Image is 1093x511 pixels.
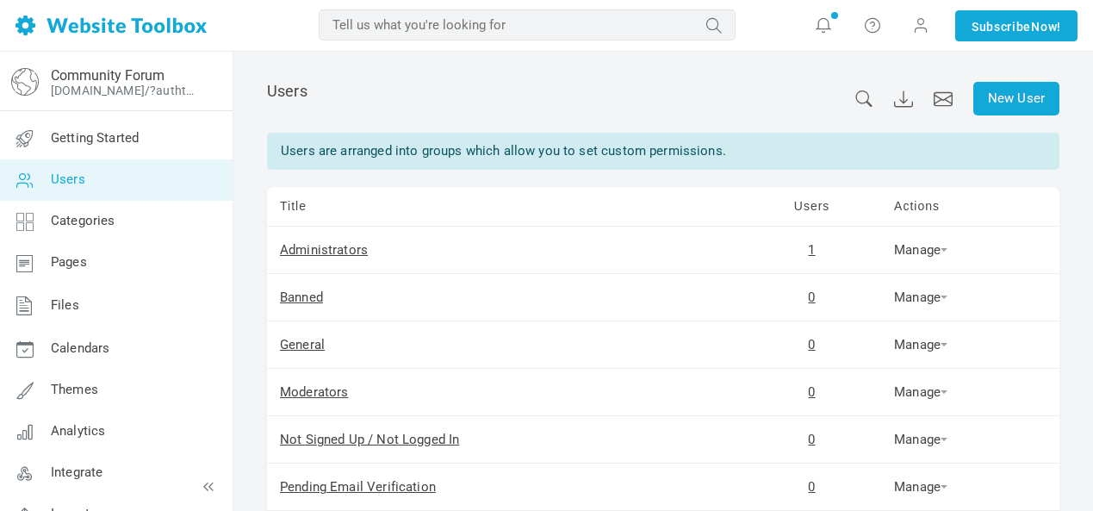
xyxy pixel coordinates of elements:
[280,384,349,400] a: Moderators
[51,171,85,187] span: Users
[808,290,815,305] a: 0
[51,297,79,313] span: Files
[267,187,742,227] td: Title
[894,479,947,495] a: Manage
[51,254,87,270] span: Pages
[51,84,201,97] a: [DOMAIN_NAME]/?authtoken=ea977800af19ea94b1d08dd5b6d024d9&rememberMe=1
[51,67,165,84] a: Community Forum
[894,242,947,258] a: Manage
[881,187,1059,227] td: Actions
[267,133,1059,170] div: Users are arranged into groups which allow you to set custom permissions.
[319,9,736,41] input: Tell us what you're looking for
[51,130,139,146] span: Getting Started
[280,290,323,305] a: Banned
[51,464,102,480] span: Integrate
[808,337,815,352] a: 0
[51,340,109,356] span: Calendars
[1031,17,1061,36] span: Now!
[894,337,947,352] a: Manage
[280,337,325,352] a: General
[808,479,815,495] a: 0
[280,432,459,447] a: Not Signed Up / Not Logged In
[11,68,39,96] img: globe-icon.png
[51,423,105,439] span: Analytics
[955,10,1077,41] a: SubscribeNow!
[267,82,307,100] span: Users
[894,432,947,447] a: Manage
[894,384,947,400] a: Manage
[742,187,881,227] td: Users
[51,382,98,397] span: Themes
[280,479,436,495] a: Pending Email Verification
[51,213,115,228] span: Categories
[808,432,815,447] a: 0
[808,384,815,400] a: 0
[894,290,947,305] a: Manage
[280,242,368,258] a: Administrators
[973,82,1059,115] a: New User
[808,242,815,258] a: 1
